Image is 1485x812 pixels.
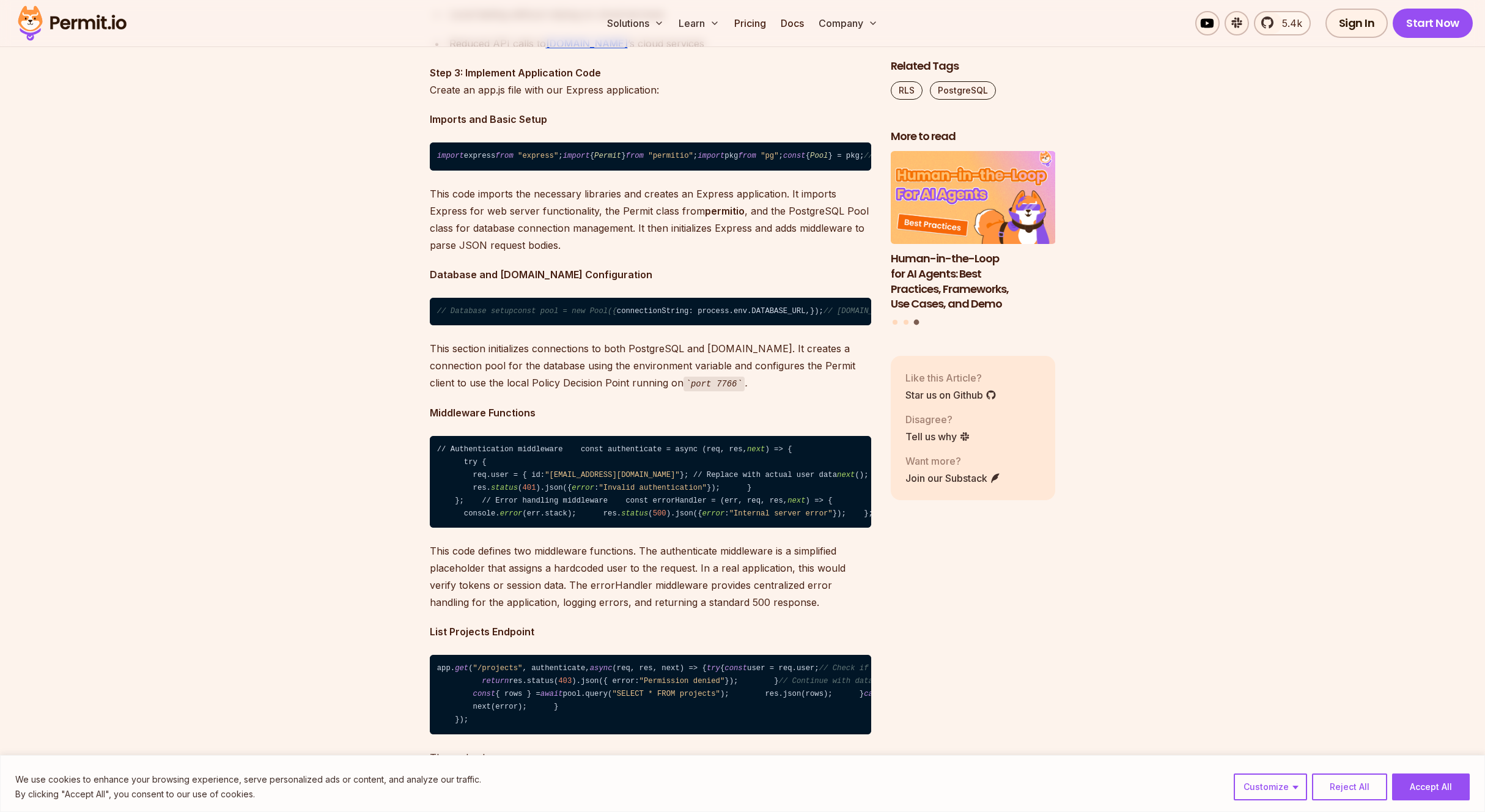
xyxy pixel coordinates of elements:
[891,59,1056,74] h2: Related Tags
[864,152,1165,160] span: // Express middlewareconst app = express();app.use(express.json());
[914,320,919,325] button: Go to slide 3
[747,445,765,454] span: next
[430,268,652,281] strong: Database and [DOMAIN_NAME] Configuration
[930,81,996,100] a: PostgreSQL
[473,690,496,698] span: const
[430,436,871,528] code: // Authentication middleware const authenticate = async (req, res, ) => { try { req.user = { id: ...
[761,152,778,160] span: "pg"
[572,484,594,492] span: error
[1325,9,1388,38] a: Sign In
[702,509,725,518] span: error
[430,185,871,254] p: This code imports the necessary libraries and creates an Express application. It imports Express ...
[495,152,513,160] span: from
[437,152,464,160] span: import
[891,129,1056,144] h2: More to read
[724,664,747,673] span: const
[905,371,997,385] p: Like this Article?
[1312,773,1387,800] button: Reject All
[1393,9,1473,38] a: Start Now
[639,677,725,685] span: "Permission denied"
[15,772,481,787] p: We use cookies to enhance your browsing experience, serve personalized ads or content, and analyz...
[482,677,509,685] span: return
[674,11,724,35] button: Learn
[810,152,828,160] span: Pool
[864,690,886,698] span: catch
[558,677,572,685] span: 403
[430,142,871,171] code: express ; { } ; pkg ; { } = pkg;
[473,664,523,673] span: "/projects"
[905,412,970,427] p: Disagree?
[905,429,970,444] a: Tell us why
[430,749,871,766] p: The code above:
[430,64,871,98] p: Create an app.js file with our Express application:
[430,542,871,611] p: This code defines two middleware functions. The authenticate middleware is a simplified placehold...
[707,664,720,673] span: try
[653,509,666,518] span: 500
[738,152,756,160] span: from
[729,509,833,518] span: "Internal server error"
[612,690,720,698] span: "SELECT * FROM projects"
[814,11,883,35] button: Company
[648,152,693,160] span: "permitio"
[430,113,547,125] strong: Imports and Basic Setup
[563,152,590,160] span: import
[599,484,706,492] span: "Invalid authentication"
[602,11,669,35] button: Solutions
[522,484,536,492] span: 401
[783,152,806,160] span: const
[594,152,621,160] span: Permit
[430,407,536,419] strong: Middleware Functions
[545,471,680,479] span: "[EMAIL_ADDRESS][DOMAIN_NAME]"
[891,152,1056,327] div: Posts
[430,298,871,326] code: connectionString: process.env.DATABASE_URL,}); token: process.env.PERMIT_API_KEY, pdp: ,});
[1392,773,1470,800] button: Accept All
[518,152,558,160] span: "express"
[626,152,644,160] span: from
[905,388,997,402] a: Star us on Github
[500,509,523,518] span: error
[837,471,855,479] span: next
[905,454,1001,468] p: Want more?
[905,471,1001,485] a: Join our Substack
[455,664,468,673] span: get
[698,152,724,160] span: import
[1275,16,1302,31] span: 5.4k
[891,81,923,100] a: RLS
[590,664,613,673] span: async
[15,787,481,802] p: By clicking "Accept All", you consent to our use of cookies.
[430,655,871,734] code: app. ( , authenticate, (req, res, next) => { { user = req.user; res.status( ).json({ error: }); }...
[891,152,1056,245] img: Human-in-the-Loop for AI Agents: Best Practices, Frameworks, Use Cases, and Demo
[729,11,771,35] a: Pricing
[904,320,908,325] button: Go to slide 2
[1254,11,1311,35] a: 5.4k
[824,307,1044,316] span: // [DOMAIN_NAME] setupconst permit = new Permit({
[1234,773,1307,800] button: Customize
[787,496,805,505] span: next
[891,251,1056,312] h3: Human-in-the-Loop for AI Agents: Best Practices, Frameworks, Use Cases, and Demo
[540,690,563,698] span: await
[621,509,648,518] span: status
[491,484,518,492] span: status
[893,320,897,325] button: Go to slide 1
[891,152,1056,312] a: Human-in-the-Loop for AI Agents: Best Practices, Frameworks, Use Cases, and DemoHuman-in-the-Loop...
[437,307,617,316] span: // Database setupconst pool = new Pool({
[684,377,745,391] code: port 7766
[776,11,809,35] a: Docs
[430,340,871,392] p: This section initializes connections to both PostgreSQL and [DOMAIN_NAME]. It creates a connectio...
[430,626,534,638] strong: List Projects Endpoint
[891,152,1056,312] li: 3 of 3
[705,205,745,217] strong: permitio
[745,377,748,389] em: .
[779,677,1022,685] span: // Continue with database query - RLS will still apply
[12,2,132,44] img: Permit logo
[430,67,601,79] strong: Step 3: Implement Application Code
